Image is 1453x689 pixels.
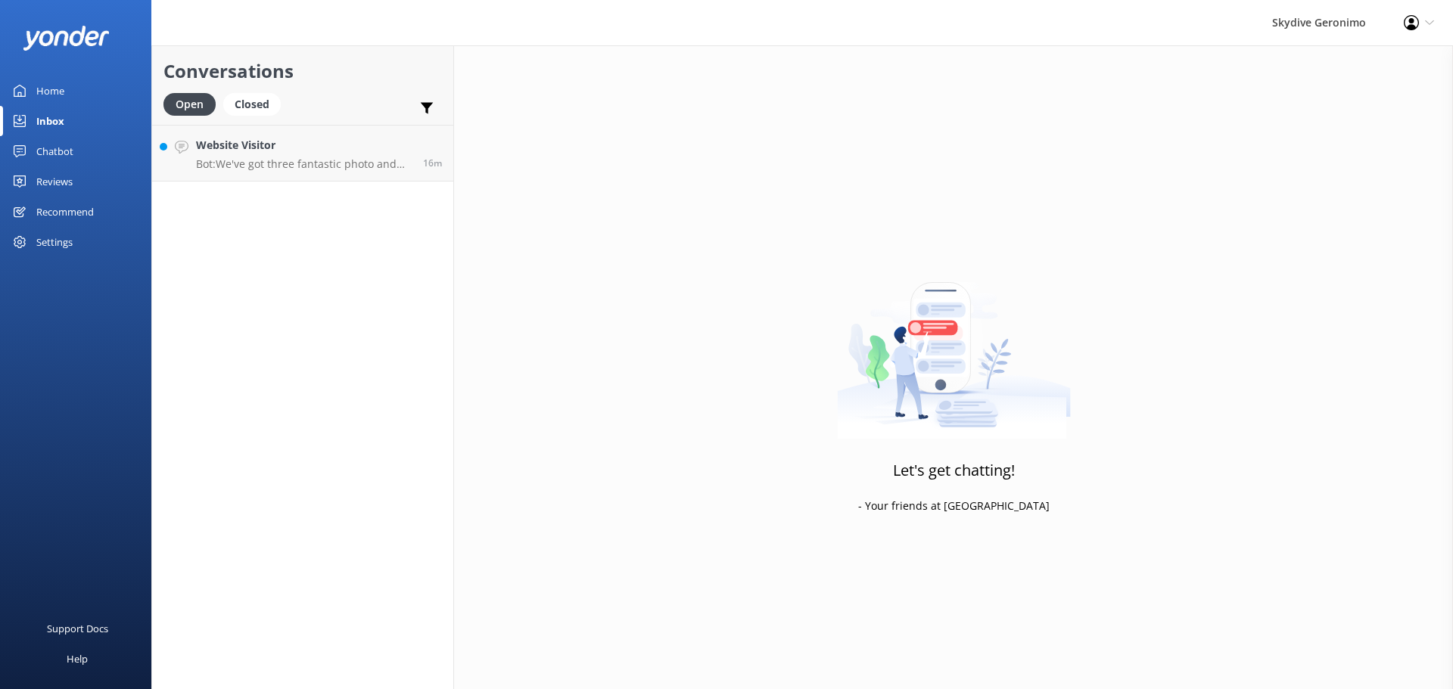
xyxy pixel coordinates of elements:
div: Closed [223,93,281,116]
h2: Conversations [163,57,442,85]
h3: Let's get chatting! [893,458,1015,483]
p: Bot: We've got three fantastic photo and video packages to capture your skydive adventure: - **Ha... [196,157,412,171]
a: Closed [223,95,288,112]
p: - Your friends at [GEOGRAPHIC_DATA] [858,498,1050,514]
a: Website VisitorBot:We've got three fantastic photo and video packages to capture your skydive adv... [152,125,453,182]
h4: Website Visitor [196,137,412,154]
div: Reviews [36,166,73,197]
div: Open [163,93,216,116]
img: artwork of a man stealing a conversation from at giant smartphone [837,250,1071,439]
div: Recommend [36,197,94,227]
div: Home [36,76,64,106]
span: Oct 04 2025 03:54pm (UTC +08:00) Australia/Perth [423,157,442,169]
a: Open [163,95,223,112]
div: Help [67,644,88,674]
div: Settings [36,227,73,257]
div: Support Docs [47,613,108,644]
div: Inbox [36,106,64,136]
div: Chatbot [36,136,73,166]
img: yonder-white-logo.png [23,26,110,51]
